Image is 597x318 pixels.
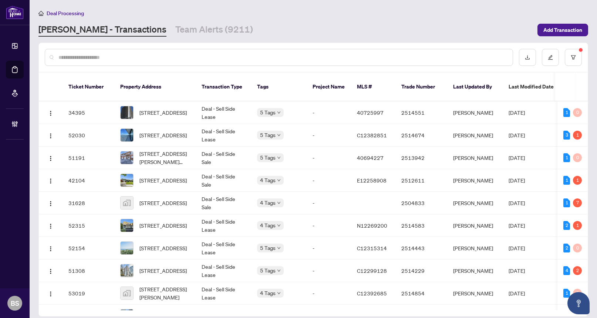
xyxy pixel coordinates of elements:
[395,169,447,192] td: 2512611
[395,101,447,124] td: 2514551
[251,73,307,101] th: Tags
[509,245,525,251] span: [DATE]
[139,131,187,139] span: [STREET_ADDRESS]
[509,177,525,184] span: [DATE]
[447,124,503,147] td: [PERSON_NAME]
[509,154,525,161] span: [DATE]
[48,133,54,139] img: Logo
[38,11,44,16] span: home
[307,192,351,214] td: -
[563,153,570,162] div: 1
[63,282,114,305] td: 53019
[357,154,384,161] span: 40694227
[509,200,525,206] span: [DATE]
[567,292,590,314] button: Open asap
[45,174,57,186] button: Logo
[563,108,570,117] div: 1
[395,237,447,260] td: 2514443
[277,201,281,205] span: down
[563,131,570,140] div: 3
[357,222,387,229] span: N12269200
[307,214,351,237] td: -
[509,132,525,138] span: [DATE]
[542,49,559,66] button: edit
[45,129,57,141] button: Logo
[509,83,554,91] span: Last Modified Date
[573,244,582,252] div: 0
[543,24,582,36] span: Add Transaction
[6,6,24,19] img: logo
[573,131,582,140] div: 1
[260,198,276,207] span: 4 Tags
[565,49,582,66] button: filter
[63,101,114,124] td: 34395
[45,107,57,118] button: Logo
[48,178,54,184] img: Logo
[196,282,251,305] td: Deal - Sell Side Lease
[63,124,114,147] td: 52030
[307,282,351,305] td: -
[563,244,570,252] div: 2
[395,260,447,282] td: 2514229
[307,101,351,124] td: -
[45,197,57,209] button: Logo
[48,223,54,229] img: Logo
[114,73,196,101] th: Property Address
[121,129,133,141] img: thumbnail-img
[63,260,114,282] td: 51308
[63,169,114,192] td: 42104
[573,176,582,185] div: 1
[307,237,351,260] td: -
[357,245,387,251] span: C12315314
[63,192,114,214] td: 31628
[509,290,525,297] span: [DATE]
[277,156,281,160] span: down
[139,267,187,275] span: [STREET_ADDRESS]
[277,291,281,295] span: down
[357,267,387,274] span: C12299128
[519,49,536,66] button: download
[260,289,276,297] span: 4 Tags
[447,282,503,305] td: [PERSON_NAME]
[139,221,187,230] span: [STREET_ADDRESS]
[277,178,281,182] span: down
[45,265,57,277] button: Logo
[260,153,276,162] span: 5 Tags
[548,55,553,60] span: edit
[260,244,276,252] span: 5 Tags
[48,268,54,274] img: Logo
[447,237,503,260] td: [PERSON_NAME]
[357,177,387,184] span: E12258908
[48,155,54,161] img: Logo
[503,73,569,101] th: Last Modified Date
[48,246,54,252] img: Logo
[139,150,190,166] span: [STREET_ADDRESS][PERSON_NAME][PERSON_NAME]
[45,220,57,231] button: Logo
[395,214,447,237] td: 2514583
[260,108,276,117] span: 5 Tags
[121,242,133,254] img: thumbnail-img
[509,222,525,229] span: [DATE]
[563,289,570,298] div: 1
[395,192,447,214] td: 2504833
[537,24,588,36] button: Add Transaction
[45,152,57,164] button: Logo
[48,201,54,207] img: Logo
[307,124,351,147] td: -
[196,169,251,192] td: Deal - Sell Side Sale
[139,176,187,184] span: [STREET_ADDRESS]
[139,244,187,252] span: [STREET_ADDRESS]
[63,73,114,101] th: Ticket Number
[260,131,276,139] span: 5 Tags
[573,108,582,117] div: 0
[121,106,133,119] img: thumbnail-img
[260,221,276,230] span: 4 Tags
[277,269,281,272] span: down
[563,221,570,230] div: 2
[447,192,503,214] td: [PERSON_NAME]
[121,174,133,187] img: thumbnail-img
[45,287,57,299] button: Logo
[121,197,133,209] img: thumbnail-img
[563,266,570,275] div: 4
[447,260,503,282] td: [PERSON_NAME]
